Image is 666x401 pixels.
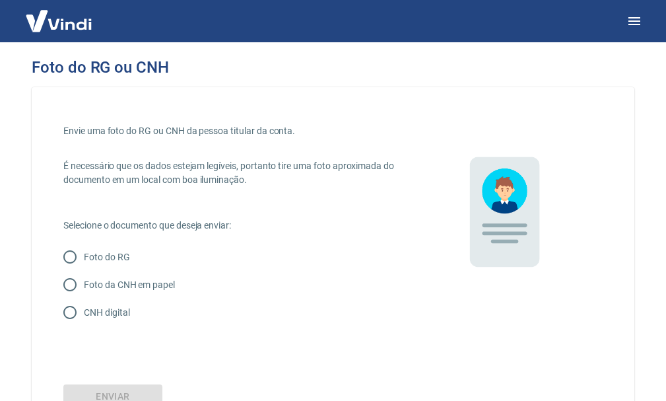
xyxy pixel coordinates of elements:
p: Selecione o documento que deseja enviar: [63,219,405,233]
img: Vindi [16,1,102,41]
p: Foto do RG [84,250,130,264]
img: 9UttyuGgyT+7LlLseZI9Bh5IL9fdlyU7YsUREGKXXh6YNWHhDkCHSobsCnUJ8bxtmpXAruDXapAwAAAAAAAAAAAAAAAAAAAAA... [405,119,603,317]
p: É necessário que os dados estejam legíveis, portanto tire uma foto aproximada do documento em um ... [63,159,405,187]
p: Envie uma foto do RG ou CNH da pessoa titular da conta. [63,124,405,138]
p: CNH digital [84,306,129,320]
p: Foto da CNH em papel [84,278,175,292]
h3: Foto do RG ou CNH [32,58,169,77]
